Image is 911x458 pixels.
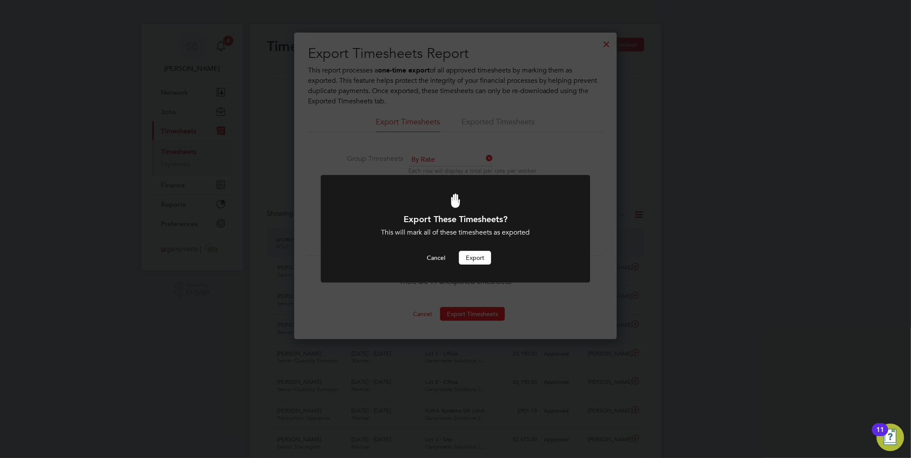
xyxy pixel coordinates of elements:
[344,214,567,225] h1: Export These Timesheets?
[877,424,904,451] button: Open Resource Center, 11 new notifications
[876,430,884,441] div: 11
[344,228,567,237] div: This will mark all of these timesheets as exported
[459,251,491,265] button: Export
[420,251,452,265] button: Cancel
